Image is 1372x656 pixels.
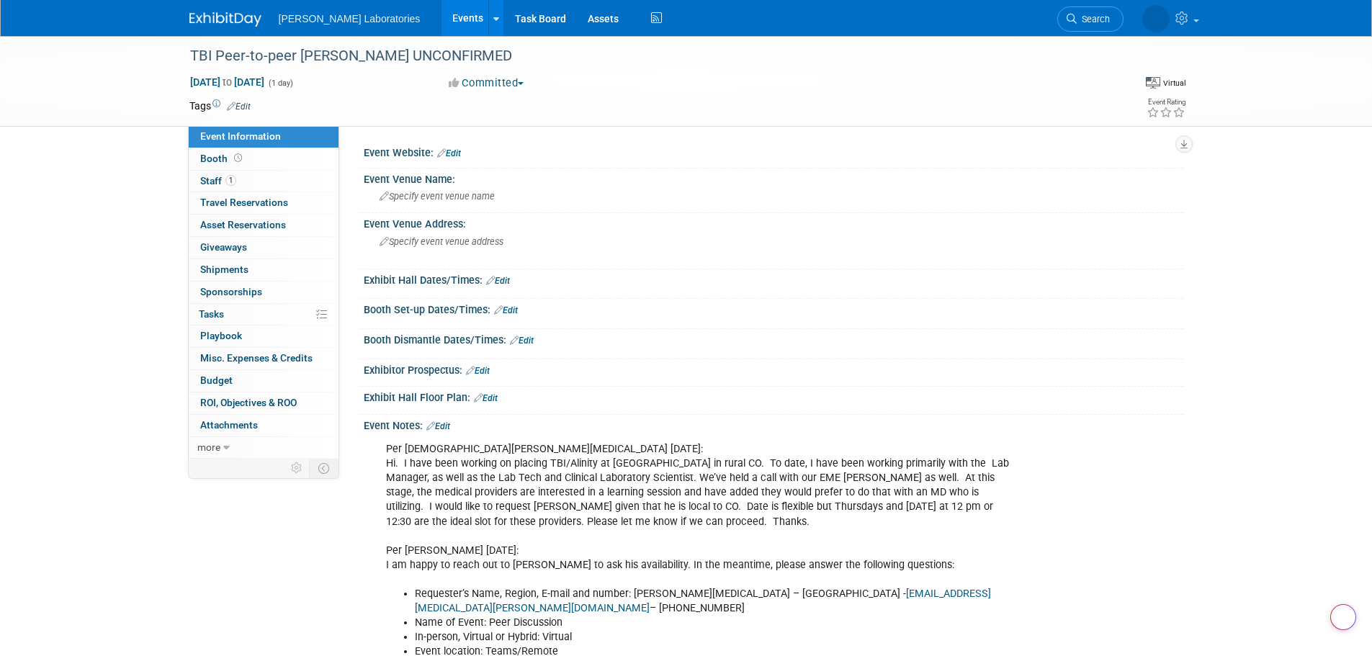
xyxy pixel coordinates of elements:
[189,215,338,236] a: Asset Reservations
[200,330,242,341] span: Playbook
[267,78,293,88] span: (1 day)
[189,237,338,259] a: Giveaways
[426,421,450,431] a: Edit
[189,148,338,170] a: Booth
[227,102,251,112] a: Edit
[189,192,338,214] a: Travel Reservations
[189,415,338,436] a: Attachments
[189,370,338,392] a: Budget
[364,387,1183,405] div: Exhibit Hall Floor Plan:
[200,175,236,187] span: Staff
[486,276,510,286] a: Edit
[364,213,1183,231] div: Event Venue Address:
[284,459,310,477] td: Personalize Event Tab Strip
[200,197,288,208] span: Travel Reservations
[466,366,490,376] a: Edit
[189,76,265,89] span: [DATE] [DATE]
[231,153,245,163] span: Booth not reserved yet
[1057,6,1124,32] a: Search
[189,304,338,325] a: Tasks
[364,169,1183,187] div: Event Venue Name:
[185,43,1102,69] div: TBI Peer-to-peer [PERSON_NAME] UNCONFIRMED
[1039,75,1187,96] div: Event Format
[225,175,236,186] span: 1
[189,282,338,303] a: Sponsorships
[200,219,286,230] span: Asset Reservations
[200,286,262,297] span: Sponsorships
[415,616,1016,630] li: Name of Event: Peer Discussion
[1077,14,1110,24] span: Search
[437,148,461,158] a: Edit
[309,459,338,477] td: Toggle Event Tabs
[494,305,518,315] a: Edit
[380,236,503,247] span: Specify event venue address
[364,299,1183,318] div: Booth Set-up Dates/Times:
[189,325,338,347] a: Playbook
[510,336,534,346] a: Edit
[200,397,297,408] span: ROI, Objectives & ROO
[415,588,991,614] a: [EMAIL_ADDRESS][MEDICAL_DATA][PERSON_NAME][DOMAIN_NAME]
[189,348,338,369] a: Misc. Expenses & Credits
[380,191,495,202] span: Specify event venue name
[1147,99,1185,106] div: Event Rating
[1146,75,1186,89] div: Event Format
[189,259,338,281] a: Shipments
[200,352,313,364] span: Misc. Expenses & Credits
[415,630,1016,644] li: In-person, Virtual or Hybrid: Virtual
[1142,5,1170,32] img: Tisha Davis
[189,126,338,148] a: Event Information
[364,269,1183,288] div: Exhibit Hall Dates/Times:
[189,99,251,113] td: Tags
[1162,78,1186,89] div: Virtual
[200,130,281,142] span: Event Information
[444,76,529,91] button: Committed
[189,437,338,459] a: more
[189,12,261,27] img: ExhibitDay
[279,13,421,24] span: [PERSON_NAME] Laboratories
[200,153,245,164] span: Booth
[189,392,338,414] a: ROI, Objectives & ROO
[200,264,248,275] span: Shipments
[364,329,1183,348] div: Booth Dismantle Dates/Times:
[1146,77,1160,89] img: Format-Virtual.png
[474,393,498,403] a: Edit
[200,241,247,253] span: Giveaways
[364,415,1183,433] div: Event Notes:
[220,76,234,88] span: to
[200,374,233,386] span: Budget
[364,142,1183,161] div: Event Website:
[199,308,224,320] span: Tasks
[200,419,258,431] span: Attachments
[364,359,1183,378] div: Exhibitor Prospectus:
[189,171,338,192] a: Staff1
[197,441,220,453] span: more
[415,587,1016,616] li: Requester’s Name, Region, E-mail and number: [PERSON_NAME][MEDICAL_DATA] – [GEOGRAPHIC_DATA] - – ...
